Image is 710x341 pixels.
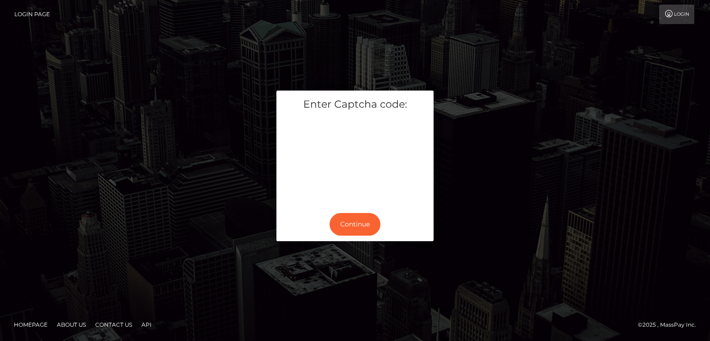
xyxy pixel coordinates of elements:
[53,317,90,332] a: About Us
[14,5,50,24] a: Login Page
[283,118,427,200] iframe: mtcaptcha
[638,320,703,330] div: © 2025 , MassPay Inc.
[330,213,380,236] button: Continue
[283,97,427,112] h5: Enter Captcha code:
[92,317,136,332] a: Contact Us
[10,317,51,332] a: Homepage
[138,317,155,332] a: API
[659,5,694,24] a: Login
